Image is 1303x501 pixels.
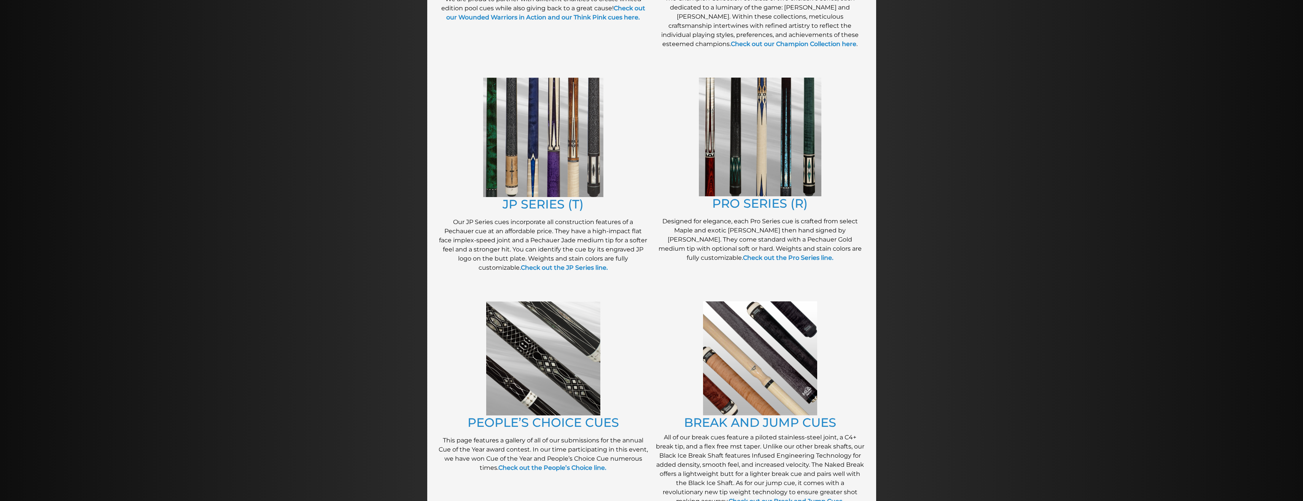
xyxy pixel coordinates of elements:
a: JP SERIES (T) [503,197,584,212]
a: Check out our Wounded Warriors in Action and our Think Pink cues here. [446,5,645,21]
p: This page features a gallery of all of our submissions for the annual Cue of the Year award conte... [439,436,648,472]
a: PEOPLE’S CHOICE CUES [468,415,619,430]
a: Check out our Champion Collection here [731,40,856,48]
a: Check out the People’s Choice line. [498,464,606,471]
p: Our JP Series cues incorporate all construction features of a Pechauer cue at an affordable price... [439,218,648,272]
a: Check out the JP Series line. [521,264,608,271]
a: PRO SERIES (R) [712,196,808,211]
p: Designed for elegance, each Pro Series cue is crafted from select Maple and exotic [PERSON_NAME] ... [655,217,865,262]
a: Check out the Pro Series line. [743,254,834,261]
a: BREAK AND JUMP CUES [684,415,836,430]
